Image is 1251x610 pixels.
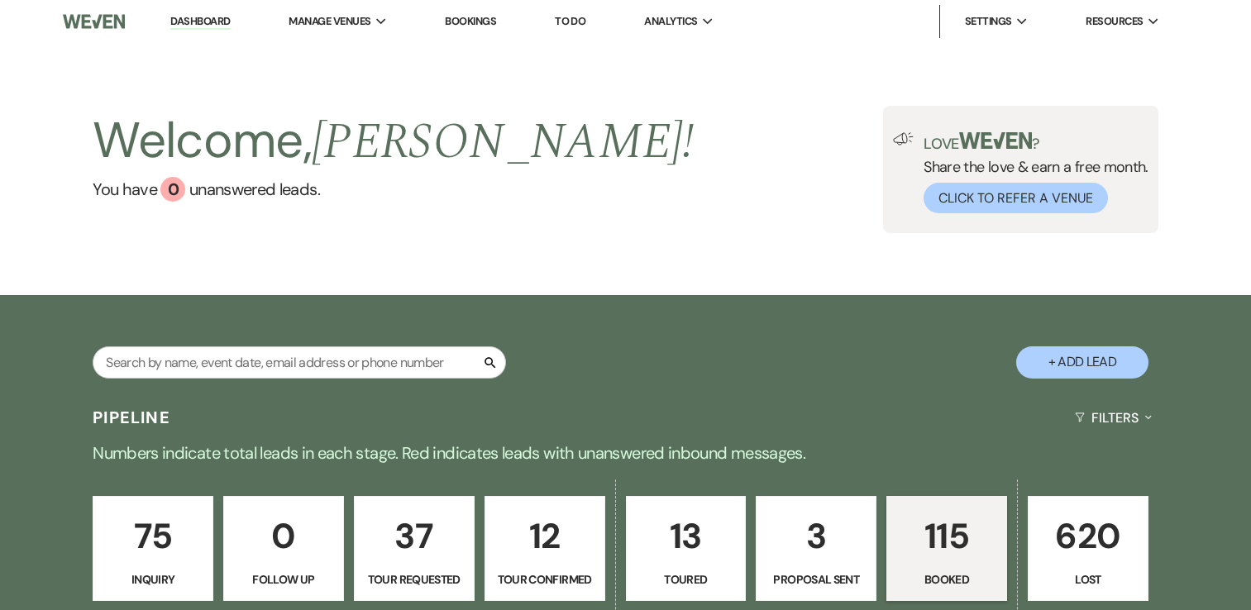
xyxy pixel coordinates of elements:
p: Inquiry [103,570,203,589]
a: 115Booked [886,496,1007,602]
p: 115 [897,508,996,564]
p: 13 [637,508,736,564]
p: 12 [495,508,594,564]
a: 620Lost [1028,496,1148,602]
p: 0 [234,508,333,564]
button: Click to Refer a Venue [924,183,1108,213]
p: Follow Up [234,570,333,589]
div: 0 [160,177,185,202]
p: Toured [637,570,736,589]
span: Resources [1086,13,1143,30]
img: loud-speaker-illustration.svg [893,132,914,145]
a: 13Toured [626,496,747,602]
a: You have 0 unanswered leads. [93,177,694,202]
p: Tour Confirmed [495,570,594,589]
img: Weven Logo [63,4,125,39]
p: Numbers indicate total leads in each stage. Red indicates leads with unanswered inbound messages. [31,440,1221,466]
p: Love ? [924,132,1148,151]
a: 3Proposal Sent [756,496,876,602]
span: [PERSON_NAME] ! [312,104,694,180]
h3: Pipeline [93,406,170,429]
p: Booked [897,570,996,589]
a: 12Tour Confirmed [485,496,605,602]
a: Bookings [445,14,496,28]
a: 37Tour Requested [354,496,475,602]
p: Lost [1039,570,1138,589]
span: Manage Venues [289,13,370,30]
h2: Welcome, [93,106,694,177]
p: Proposal Sent [766,570,866,589]
div: Share the love & earn a free month. [914,132,1148,213]
a: To Do [555,14,585,28]
img: weven-logo-green.svg [959,132,1033,149]
a: Dashboard [170,14,230,30]
p: 75 [103,508,203,564]
span: Settings [965,13,1012,30]
button: Filters [1068,396,1158,440]
p: 620 [1039,508,1138,564]
a: 0Follow Up [223,496,344,602]
button: + Add Lead [1016,346,1148,379]
input: Search by name, event date, email address or phone number [93,346,506,379]
p: 3 [766,508,866,564]
span: Analytics [644,13,697,30]
a: 75Inquiry [93,496,213,602]
p: Tour Requested [365,570,464,589]
p: 37 [365,508,464,564]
